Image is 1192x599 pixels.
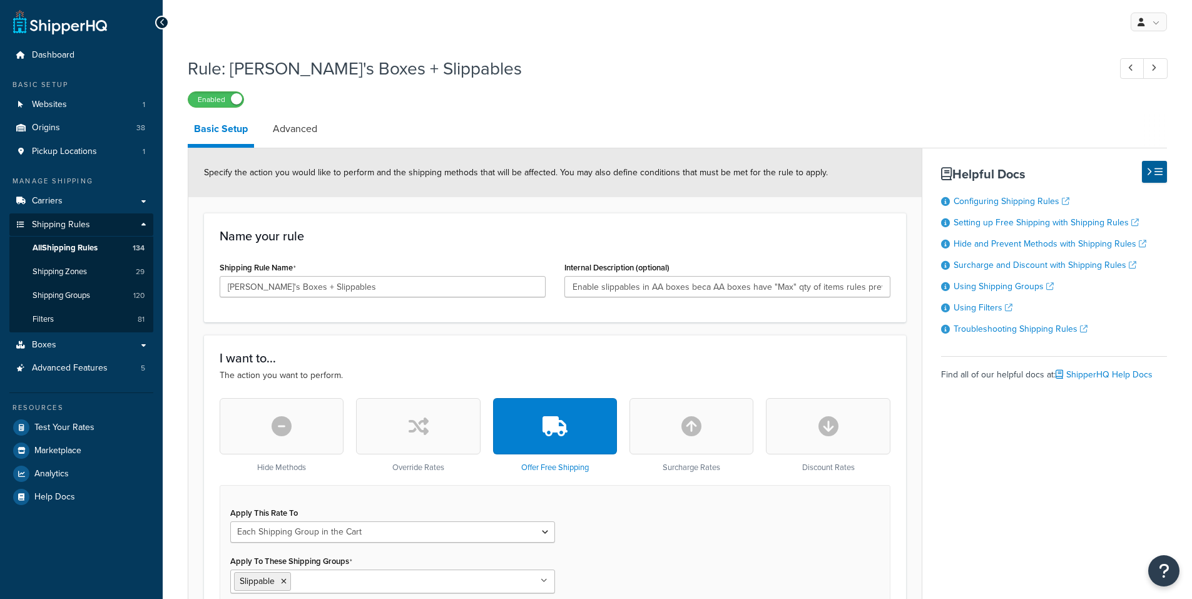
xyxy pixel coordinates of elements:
[33,314,54,325] span: Filters
[188,114,254,148] a: Basic Setup
[9,140,153,163] li: Pickup Locations
[136,123,145,133] span: 38
[32,123,60,133] span: Origins
[33,243,98,253] span: All Shipping Rules
[9,416,153,439] a: Test Your Rates
[9,463,153,485] a: Analytics
[9,308,153,331] a: Filters81
[954,216,1139,229] a: Setting up Free Shipping with Shipping Rules
[9,116,153,140] li: Origins
[138,314,145,325] span: 81
[954,195,1069,208] a: Configuring Shipping Rules
[1120,58,1144,79] a: Previous Record
[33,267,87,277] span: Shipping Zones
[954,322,1088,335] a: Troubleshooting Shipping Rules
[220,351,890,365] h3: I want to...
[9,334,153,357] a: Boxes
[9,308,153,331] li: Filters
[9,140,153,163] a: Pickup Locations1
[220,398,344,473] div: Hide Methods
[9,190,153,213] a: Carriers
[9,79,153,90] div: Basic Setup
[954,280,1054,293] a: Using Shipping Groups
[9,357,153,380] li: Advanced Features
[356,398,480,473] div: Override Rates
[9,402,153,413] div: Resources
[9,213,153,332] li: Shipping Rules
[143,100,145,110] span: 1
[32,196,63,207] span: Carriers
[204,166,828,179] span: Specify the action you would like to perform and the shipping methods that will be affected. You ...
[9,486,153,508] a: Help Docs
[188,92,243,107] label: Enabled
[220,229,890,243] h3: Name your rule
[267,114,323,144] a: Advanced
[220,369,890,382] p: The action you want to perform.
[34,446,81,456] span: Marketplace
[240,575,275,588] span: Slippable
[230,508,298,518] label: Apply This Rate To
[766,398,890,473] div: Discount Rates
[143,146,145,157] span: 1
[954,301,1012,314] a: Using Filters
[564,263,670,272] label: Internal Description (optional)
[141,363,145,374] span: 5
[9,116,153,140] a: Origins38
[941,356,1167,384] div: Find all of our helpful docs at:
[1148,555,1179,586] button: Open Resource Center
[1142,161,1167,183] button: Hide Help Docs
[188,56,1097,81] h1: Rule: [PERSON_NAME]'s Boxes + Slippables
[34,422,94,433] span: Test Your Rates
[493,398,617,473] div: Offer Free Shipping
[220,263,296,273] label: Shipping Rule Name
[32,340,56,351] span: Boxes
[941,167,1167,181] h3: Helpful Docs
[34,469,69,479] span: Analytics
[32,146,97,157] span: Pickup Locations
[9,213,153,237] a: Shipping Rules
[9,237,153,260] a: AllShipping Rules134
[9,284,153,307] li: Shipping Groups
[954,237,1146,250] a: Hide and Prevent Methods with Shipping Rules
[9,93,153,116] li: Websites
[32,100,67,110] span: Websites
[32,363,108,374] span: Advanced Features
[9,93,153,116] a: Websites1
[629,398,753,473] div: Surcharge Rates
[9,260,153,284] li: Shipping Zones
[230,556,352,566] label: Apply To These Shipping Groups
[133,243,145,253] span: 134
[33,290,90,301] span: Shipping Groups
[9,44,153,67] a: Dashboard
[1143,58,1168,79] a: Next Record
[136,267,145,277] span: 29
[9,260,153,284] a: Shipping Zones29
[34,492,75,503] span: Help Docs
[9,176,153,187] div: Manage Shipping
[133,290,145,301] span: 120
[32,50,74,61] span: Dashboard
[954,259,1136,272] a: Surcharge and Discount with Shipping Rules
[1056,368,1153,381] a: ShipperHQ Help Docs
[9,284,153,307] a: Shipping Groups120
[9,439,153,462] a: Marketplace
[9,357,153,380] a: Advanced Features5
[32,220,90,230] span: Shipping Rules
